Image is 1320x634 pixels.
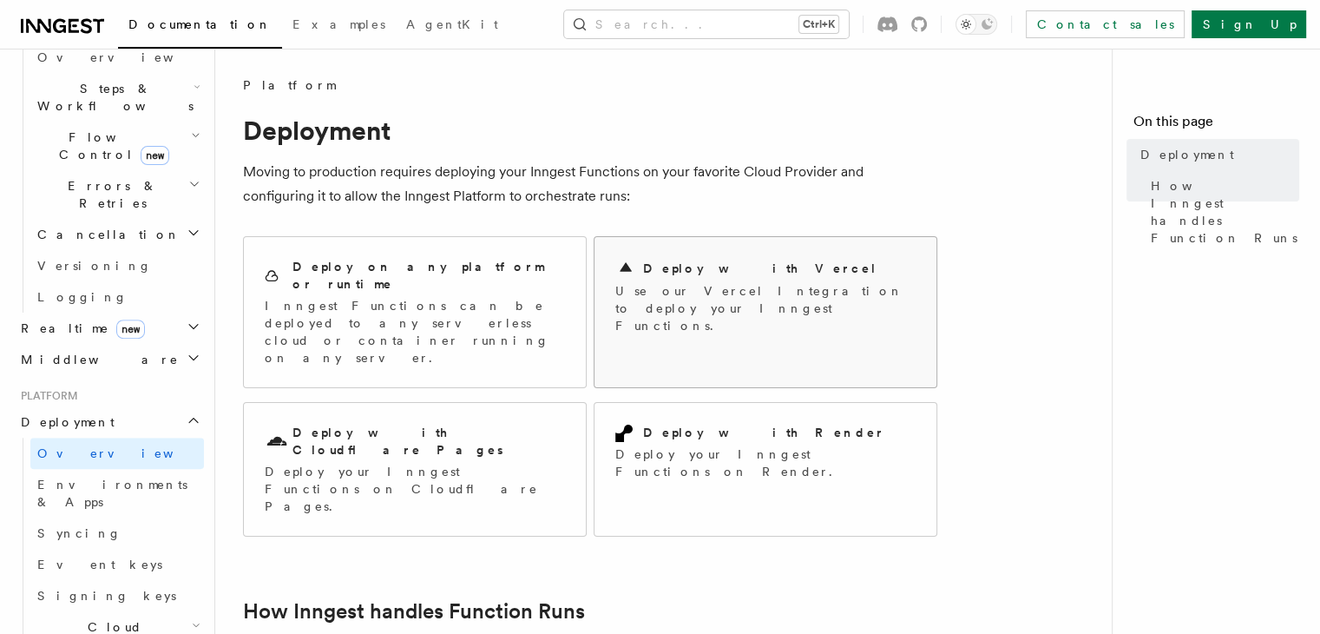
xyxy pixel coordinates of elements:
[594,402,937,537] a: Deploy with RenderDeploy your Inngest Functions on Render.
[396,5,509,47] a: AgentKit
[30,549,204,580] a: Event keys
[14,413,115,431] span: Deployment
[141,146,169,165] span: new
[643,424,885,441] h2: Deploy with Render
[292,258,565,293] h2: Deploy on any platform or runtime
[243,76,335,94] span: Platform
[292,17,385,31] span: Examples
[243,115,937,146] h1: Deployment
[643,260,877,277] h2: Deploy with Vercel
[37,50,216,64] span: Overview
[14,344,204,375] button: Middleware
[14,351,179,368] span: Middleware
[30,122,204,170] button: Flow Controlnew
[116,320,145,339] span: new
[37,526,121,540] span: Syncing
[1133,111,1299,139] h4: On this page
[30,42,204,73] a: Overview
[128,17,272,31] span: Documentation
[243,599,585,624] a: How Inngest handles Function Runs
[265,463,565,515] p: Deploy your Inngest Functions on Cloudflare Pages.
[799,16,838,33] kbd: Ctrl+K
[30,226,181,243] span: Cancellation
[30,250,204,281] a: Versioning
[37,446,216,460] span: Overview
[14,320,145,337] span: Realtime
[615,282,916,334] p: Use our Vercel Integration to deploy your Inngest Functions.
[30,469,204,518] a: Environments & Apps
[30,580,204,611] a: Signing keys
[30,281,204,313] a: Logging
[615,446,916,480] p: Deploy your Inngest Functions on Render.
[265,297,565,367] p: Inngest Functions can be deployed to any serverless cloud or container running on any server.
[956,14,997,35] button: Toggle dark mode
[406,17,498,31] span: AgentKit
[37,290,128,304] span: Logging
[1192,10,1306,38] a: Sign Up
[30,170,204,219] button: Errors & Retries
[30,73,204,122] button: Steps & Workflows
[243,160,937,208] p: Moving to production requires deploying your Inngest Functions on your favorite Cloud Provider an...
[1144,170,1299,254] a: How Inngest handles Function Runs
[243,402,587,537] a: Deploy with Cloudflare PagesDeploy your Inngest Functions on Cloudflare Pages.
[30,80,194,115] span: Steps & Workflows
[564,10,849,38] button: Search...Ctrl+K
[1026,10,1185,38] a: Contact sales
[37,558,162,571] span: Event keys
[30,219,204,250] button: Cancellation
[594,236,937,388] a: Deploy with VercelUse our Vercel Integration to deploy your Inngest Functions.
[14,42,204,313] div: Inngest Functions
[14,313,204,344] button: Realtimenew
[14,406,204,438] button: Deployment
[265,430,289,454] svg: Cloudflare
[1151,177,1299,247] span: How Inngest handles Function Runs
[37,259,152,273] span: Versioning
[1133,139,1299,170] a: Deployment
[292,424,565,459] h2: Deploy with Cloudflare Pages
[30,177,188,212] span: Errors & Retries
[1140,146,1234,163] span: Deployment
[243,236,587,388] a: Deploy on any platform or runtimeInngest Functions can be deployed to any serverless cloud or con...
[282,5,396,47] a: Examples
[37,478,187,509] span: Environments & Apps
[30,518,204,549] a: Syncing
[14,389,78,403] span: Platform
[30,438,204,469] a: Overview
[118,5,282,49] a: Documentation
[30,129,191,163] span: Flow Control
[37,589,176,603] span: Signing keys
